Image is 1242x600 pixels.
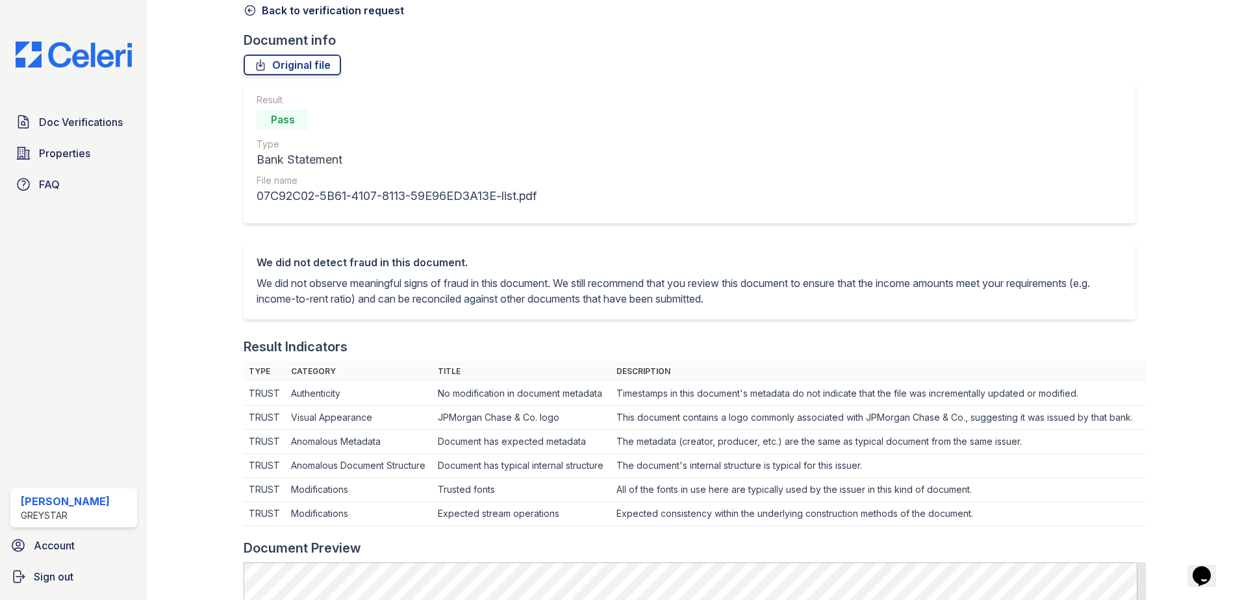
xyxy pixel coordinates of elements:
[257,187,537,205] div: 07C92C02-5B61-4107-8113-59E96ED3A13E-list.pdf
[257,109,309,130] div: Pass
[433,478,611,502] td: Trusted fonts
[244,338,348,356] div: Result Indicators
[21,509,110,522] div: Greystar
[611,430,1146,454] td: The metadata (creator, producer, etc.) are the same as typical document from the same issuer.
[34,569,73,584] span: Sign out
[244,361,286,382] th: Type
[611,478,1146,502] td: All of the fonts in use here are typically used by the issuer in this kind of document.
[10,109,137,135] a: Doc Verifications
[286,454,433,478] td: Anomalous Document Structure
[286,406,433,430] td: Visual Appearance
[286,382,433,406] td: Authenticity
[611,361,1146,382] th: Description
[244,55,341,75] a: Original file
[10,171,137,197] a: FAQ
[433,406,611,430] td: JPMorgan Chase & Co. logo
[39,177,60,192] span: FAQ
[5,42,142,68] img: CE_Logo_Blue-a8612792a0a2168367f1c8372b55b34899dd931a85d93a1a3d3e32e68fde9ad4.png
[244,382,286,406] td: TRUST
[257,275,1122,306] p: We did not observe meaningful signs of fraud in this document. We still recommend that you review...
[286,430,433,454] td: Anomalous Metadata
[433,382,611,406] td: No modification in document metadata
[433,454,611,478] td: Document has typical internal structure
[286,478,433,502] td: Modifications
[286,502,433,526] td: Modifications
[257,255,1122,270] div: We did not detect fraud in this document.
[611,454,1146,478] td: The document's internal structure is typical for this issuer.
[257,174,537,187] div: File name
[244,454,286,478] td: TRUST
[244,478,286,502] td: TRUST
[244,406,286,430] td: TRUST
[433,430,611,454] td: Document has expected metadata
[34,538,75,553] span: Account
[286,361,433,382] th: Category
[257,138,537,151] div: Type
[244,3,404,18] a: Back to verification request
[611,406,1146,430] td: This document contains a logo commonly associated with JPMorgan Chase & Co., suggesting it was is...
[244,502,286,526] td: TRUST
[244,31,1146,49] div: Document info
[433,502,611,526] td: Expected stream operations
[433,361,611,382] th: Title
[10,140,137,166] a: Properties
[257,94,537,106] div: Result
[611,502,1146,526] td: Expected consistency within the underlying construction methods of the document.
[244,430,286,454] td: TRUST
[39,114,123,130] span: Doc Verifications
[257,151,537,169] div: Bank Statement
[39,145,90,161] span: Properties
[244,539,361,557] div: Document Preview
[5,564,142,590] a: Sign out
[611,382,1146,406] td: Timestamps in this document's metadata do not indicate that the file was incrementally updated or...
[1187,548,1229,587] iframe: chat widget
[5,532,142,558] a: Account
[21,494,110,509] div: [PERSON_NAME]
